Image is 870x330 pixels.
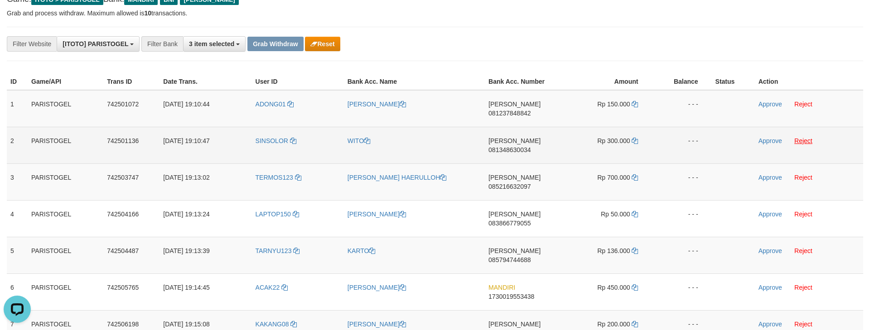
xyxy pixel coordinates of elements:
span: ACAK22 [256,284,280,291]
span: TERMOS123 [256,174,293,181]
td: - - - [652,90,711,127]
button: Reset [305,37,340,51]
a: Approve [759,210,782,218]
td: PARISTOGEL [28,127,103,163]
th: Bank Acc. Name [344,73,485,90]
th: Bank Acc. Number [485,73,561,90]
div: Filter Website [7,36,57,52]
th: ID [7,73,28,90]
span: [DATE] 19:13:24 [163,210,209,218]
span: Rp 50.000 [601,210,630,218]
td: PARISTOGEL [28,163,103,200]
span: MANDIRI [488,284,515,291]
td: - - - [652,200,711,237]
span: [PERSON_NAME] [488,320,541,328]
a: SINSOLOR [256,137,296,144]
th: Date Trans. [159,73,251,90]
span: 742505765 [107,284,139,291]
a: ACAK22 [256,284,288,291]
span: Copy 085794744688 to clipboard [488,256,531,263]
span: [PERSON_NAME] [488,100,541,108]
th: User ID [252,73,344,90]
a: [PERSON_NAME] [348,100,406,108]
a: [PERSON_NAME] [348,320,406,328]
span: [PERSON_NAME] [488,174,541,181]
a: Reject [794,174,812,181]
span: Rp 136.000 [597,247,630,254]
a: [PERSON_NAME] [348,284,406,291]
a: Reject [794,284,812,291]
a: KARTO [348,247,376,254]
span: SINSOLOR [256,137,288,144]
a: Copy 136000 to clipboard [632,247,638,254]
td: 6 [7,273,28,310]
a: Copy 700000 to clipboard [632,174,638,181]
button: [ITOTO] PARISTOGEL [57,36,140,52]
span: 3 item selected [189,40,234,48]
span: 742504166 [107,210,139,218]
span: Rp 700.000 [597,174,630,181]
span: [DATE] 19:15:08 [163,320,209,328]
a: ADONG01 [256,100,294,108]
span: TARNYU123 [256,247,292,254]
a: [PERSON_NAME] [348,210,406,218]
a: LAPTOP150 [256,210,299,218]
td: PARISTOGEL [28,237,103,273]
span: Rp 450.000 [597,284,630,291]
span: Rp 200.000 [597,320,630,328]
td: 1 [7,90,28,127]
div: Filter Bank [141,36,183,52]
a: Reject [794,320,812,328]
a: [PERSON_NAME] HAERULLOH [348,174,447,181]
a: KAKANG08 [256,320,297,328]
span: [PERSON_NAME] [488,247,541,254]
span: Copy 1730019553438 to clipboard [488,293,534,300]
th: Action [755,73,863,90]
td: 2 [7,127,28,163]
span: [PERSON_NAME] [488,210,541,218]
span: 742506198 [107,320,139,328]
span: 742503747 [107,174,139,181]
span: LAPTOP150 [256,210,291,218]
button: 3 item selected [183,36,246,52]
a: WITO [348,137,370,144]
a: Reject [794,137,812,144]
span: [DATE] 19:13:02 [163,174,209,181]
p: Grab and process withdraw. Maximum allowed is transactions. [7,9,863,18]
a: Reject [794,210,812,218]
a: Copy 300000 to clipboard [632,137,638,144]
td: 4 [7,200,28,237]
span: Copy 083866779055 to clipboard [488,220,531,227]
span: Rp 300.000 [597,137,630,144]
a: Approve [759,247,782,254]
strong: 10 [144,10,151,17]
a: Approve [759,320,782,328]
td: PARISTOGEL [28,273,103,310]
a: Reject [794,100,812,108]
td: 5 [7,237,28,273]
td: 3 [7,163,28,200]
button: Open LiveChat chat widget [4,4,31,31]
span: KAKANG08 [256,320,289,328]
span: 742501136 [107,137,139,144]
span: [DATE] 19:10:47 [163,137,209,144]
a: Approve [759,284,782,291]
td: - - - [652,127,711,163]
td: - - - [652,163,711,200]
a: TERMOS123 [256,174,301,181]
td: PARISTOGEL [28,90,103,127]
a: TARNYU123 [256,247,300,254]
span: [DATE] 19:10:44 [163,100,209,108]
a: Copy 200000 to clipboard [632,320,638,328]
a: Copy 50000 to clipboard [632,210,638,218]
a: Approve [759,100,782,108]
td: - - - [652,237,711,273]
span: Copy 081348630034 to clipboard [488,146,531,153]
a: Approve [759,137,782,144]
th: Amount [561,73,652,90]
th: Status [712,73,755,90]
th: Game/API [28,73,103,90]
button: Grab Withdraw [247,37,303,51]
span: Rp 150.000 [597,100,630,108]
span: 742504487 [107,247,139,254]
